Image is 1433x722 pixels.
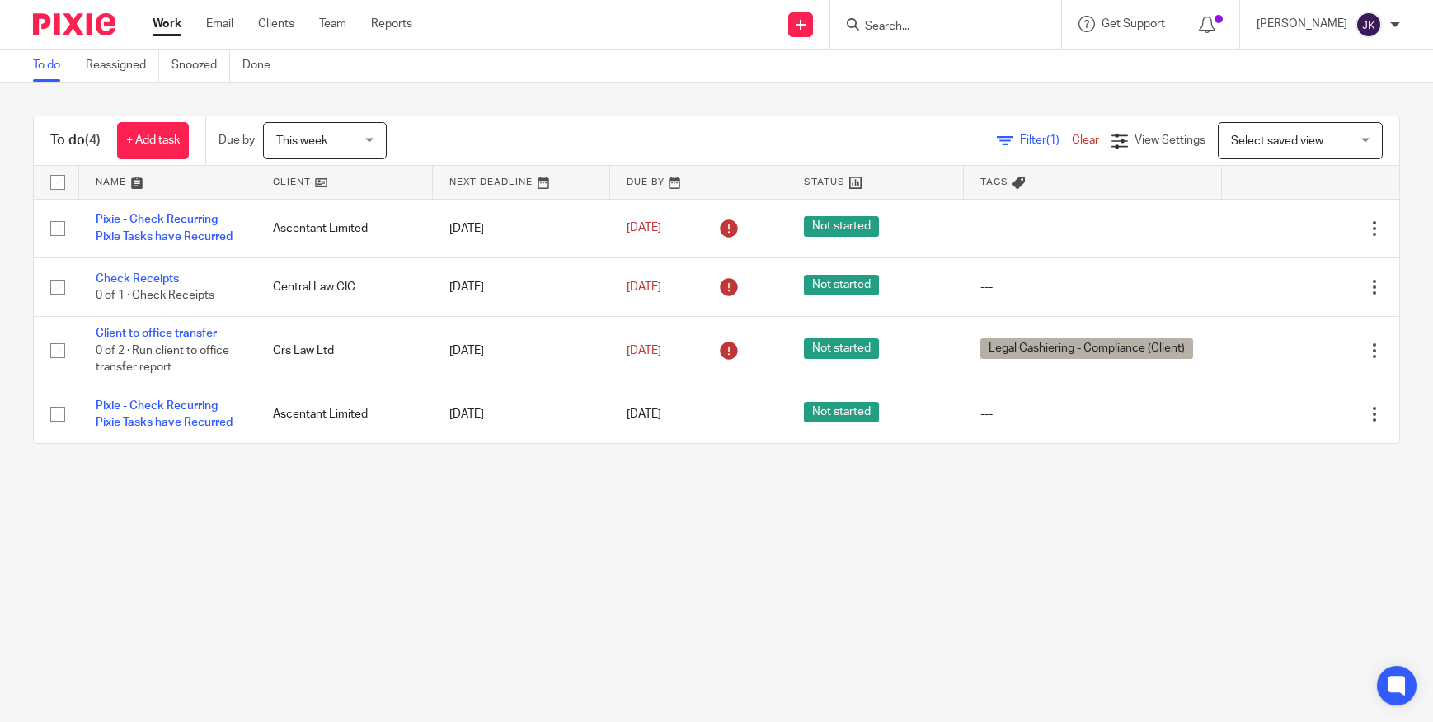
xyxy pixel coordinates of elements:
div: --- [980,279,1205,295]
a: Work [153,16,181,32]
div: --- [980,406,1205,422]
h1: To do [50,132,101,149]
td: [DATE] [433,385,610,443]
p: Due by [218,132,255,149]
a: Client to office transfer [96,328,217,339]
img: svg%3E [1355,12,1382,38]
span: Not started [804,275,879,295]
a: Snoozed [171,50,230,82]
span: Not started [804,338,879,359]
a: Check Receipts [96,273,179,285]
a: To do [33,50,73,82]
img: Pixie [33,13,115,35]
span: 0 of 1 · Check Receipts [96,290,214,301]
td: [DATE] [433,317,610,385]
span: [DATE] [627,345,661,356]
td: Crs Law Ltd [256,317,434,385]
td: Ascentant Limited [256,385,434,443]
span: Tags [980,177,1008,186]
a: Pixie - Check Recurring Pixie Tasks have Recurred [96,214,233,242]
a: Email [206,16,233,32]
td: [DATE] [433,199,610,257]
a: Done [242,50,283,82]
span: Select saved view [1231,135,1323,147]
span: (4) [85,134,101,147]
a: + Add task [117,122,189,159]
td: Ascentant Limited [256,199,434,257]
span: Get Support [1102,18,1165,30]
span: [DATE] [627,223,661,234]
span: Not started [804,402,879,422]
span: Filter [1020,134,1072,146]
a: Reports [371,16,412,32]
div: --- [980,220,1205,237]
a: Reassigned [86,50,159,82]
a: Clear [1072,134,1099,146]
a: Pixie - Check Recurring Pixie Tasks have Recurred [96,400,233,428]
span: This week [276,135,327,147]
a: Team [319,16,346,32]
span: [DATE] [627,408,661,420]
span: Not started [804,216,879,237]
span: [DATE] [627,281,661,293]
td: [DATE] [433,257,610,316]
td: Central Law CIC [256,257,434,316]
span: View Settings [1135,134,1205,146]
span: (1) [1046,134,1059,146]
a: Clients [258,16,294,32]
input: Search [863,20,1012,35]
span: 0 of 2 · Run client to office transfer report [96,345,229,374]
p: [PERSON_NAME] [1257,16,1347,32]
span: Legal Cashiering - Compliance (Client) [980,338,1193,359]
